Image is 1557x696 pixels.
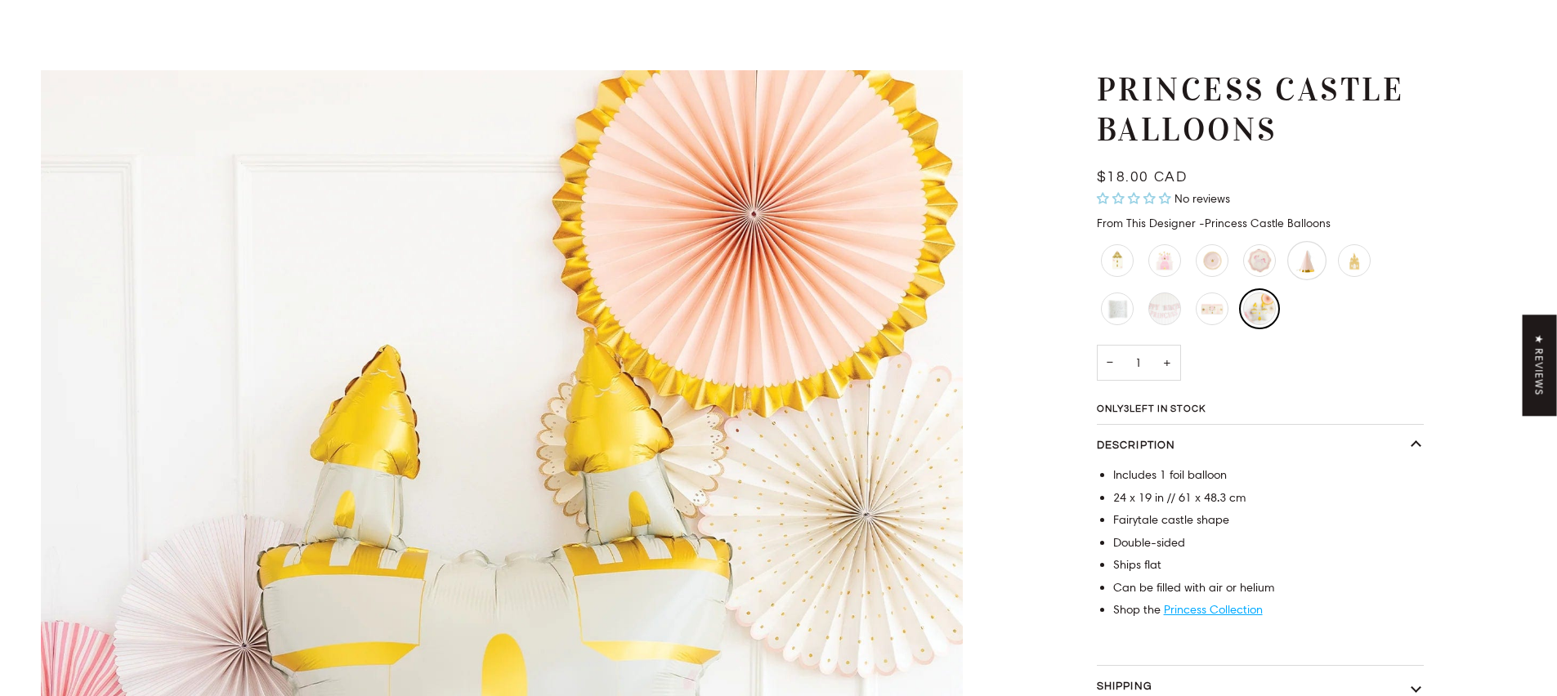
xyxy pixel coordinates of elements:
span: Only left in stock [1097,404,1214,414]
a: Princess Collection [1164,602,1263,617]
li: Happy Birthday Princess Banner [1144,288,1185,329]
button: Decrease quantity [1097,345,1123,381]
li: Fairytale castle shape [1113,511,1424,529]
li: Princess Castle Banner [1192,288,1233,329]
span: 3 [1124,404,1130,413]
li: 24 x 19 in // 61 x 48.3 cm [1113,489,1424,507]
div: Click to open Judge.me floating reviews tab [1523,315,1557,416]
li: Princess Party Hats [1286,240,1327,281]
span: Princess Castle Balloons [1199,216,1331,230]
li: Pink Princess Castle Napkins [1144,240,1185,281]
li: Pink Unicorn Princess Plates [1239,240,1280,281]
h1: Princess Castle Balloons [1097,70,1412,150]
li: Pink Princess Crown Plates - Small [1192,240,1233,281]
button: Description [1097,425,1424,467]
li: Double-sided [1113,534,1424,552]
li: Princess Castle Balloons [1239,288,1280,329]
span: $18.00 CAD [1097,170,1188,185]
span: No reviews [1174,191,1230,206]
button: Increase quantity [1153,345,1181,381]
input: Quantity [1097,345,1181,381]
li: Includes 1 foil balloon [1113,466,1424,484]
li: Princess Colour In Table Runner [1097,288,1138,329]
li: Can be filled with air or helium [1113,579,1424,597]
li: Gold Glitter Castle Favour Boxes [1334,240,1375,281]
li: Princess Castle Napkins [1097,240,1138,281]
span: - [1199,216,1205,230]
li: Shop the [1113,601,1424,619]
li: Ships flat [1113,556,1424,574]
span: From This Designer [1097,216,1196,230]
